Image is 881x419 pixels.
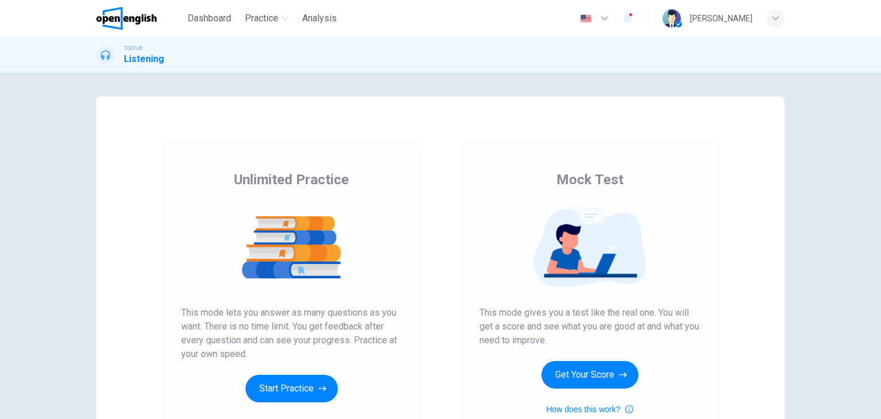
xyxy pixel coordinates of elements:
[480,306,700,347] span: This mode gives you a test like the real one. You will get a score and see what you are good at a...
[240,8,293,29] button: Practice
[96,7,157,30] img: OpenEnglish logo
[124,44,142,52] span: TOEFL®
[245,11,278,25] span: Practice
[188,11,231,25] span: Dashboard
[96,7,183,30] a: OpenEnglish logo
[298,8,341,29] button: Analysis
[302,11,337,25] span: Analysis
[183,8,236,29] button: Dashboard
[690,11,753,25] div: [PERSON_NAME]
[245,375,338,402] button: Start Practice
[234,170,349,189] span: Unlimited Practice
[546,402,633,416] button: How does this work?
[124,52,164,66] h1: Listening
[181,306,401,361] span: This mode lets you answer as many questions as you want. There is no time limit. You get feedback...
[579,14,593,23] img: en
[541,361,638,389] button: Get Your Score
[556,170,623,189] span: Mock Test
[662,9,681,28] img: Profile picture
